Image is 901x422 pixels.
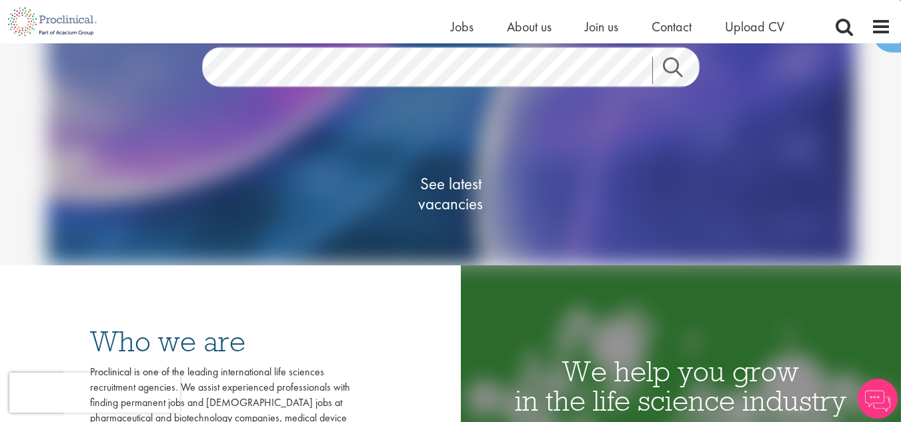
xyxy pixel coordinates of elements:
a: See latestvacancies [384,121,518,267]
span: See latest vacancies [384,174,518,214]
iframe: reCAPTCHA [9,373,180,413]
a: About us [507,18,552,35]
a: Upload CV [725,18,784,35]
a: Contact [652,18,692,35]
a: Jobs [451,18,474,35]
a: Join us [585,18,618,35]
a: Job search submit button [652,57,710,84]
img: Chatbot [858,379,898,419]
h3: Who we are [90,327,350,356]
